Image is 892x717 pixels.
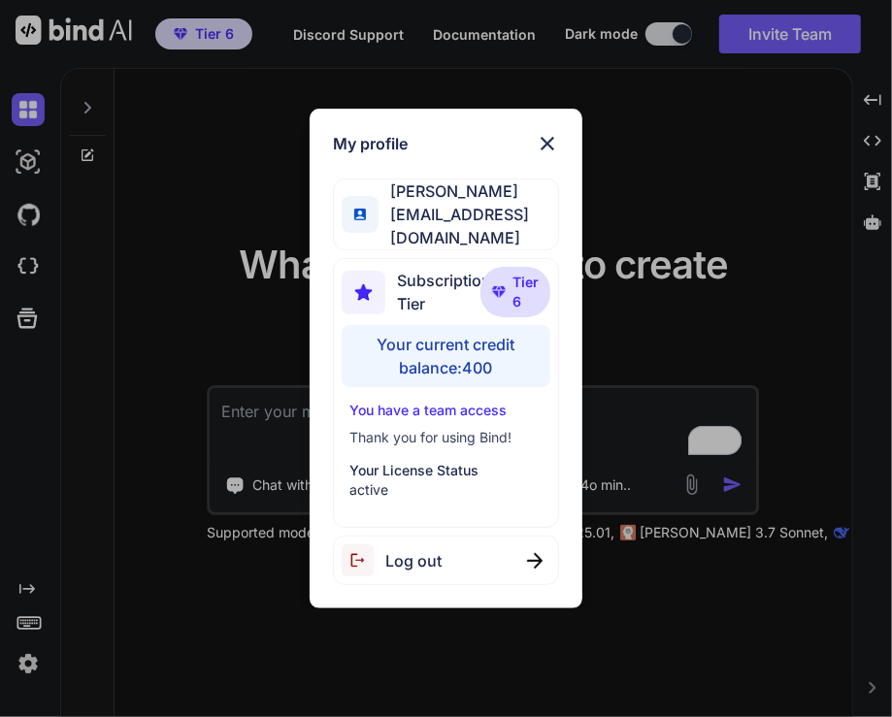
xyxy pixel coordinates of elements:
[513,273,540,311] span: Tier 6
[385,549,442,572] span: Log out
[342,544,385,576] img: logout
[333,132,408,155] h1: My profile
[349,401,543,420] p: You have a team access
[397,269,491,315] span: Subscription Tier
[536,132,559,155] img: close
[527,553,543,569] img: close
[342,271,385,314] img: subscription
[349,461,543,480] p: Your License Status
[379,203,558,249] span: [EMAIL_ADDRESS][DOMAIN_NAME]
[492,286,506,298] img: premium
[349,480,543,500] p: active
[349,428,543,447] p: Thank you for using Bind!
[354,209,366,220] img: profile
[342,325,550,387] div: Your current credit balance: 400
[379,179,558,203] span: [PERSON_NAME]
